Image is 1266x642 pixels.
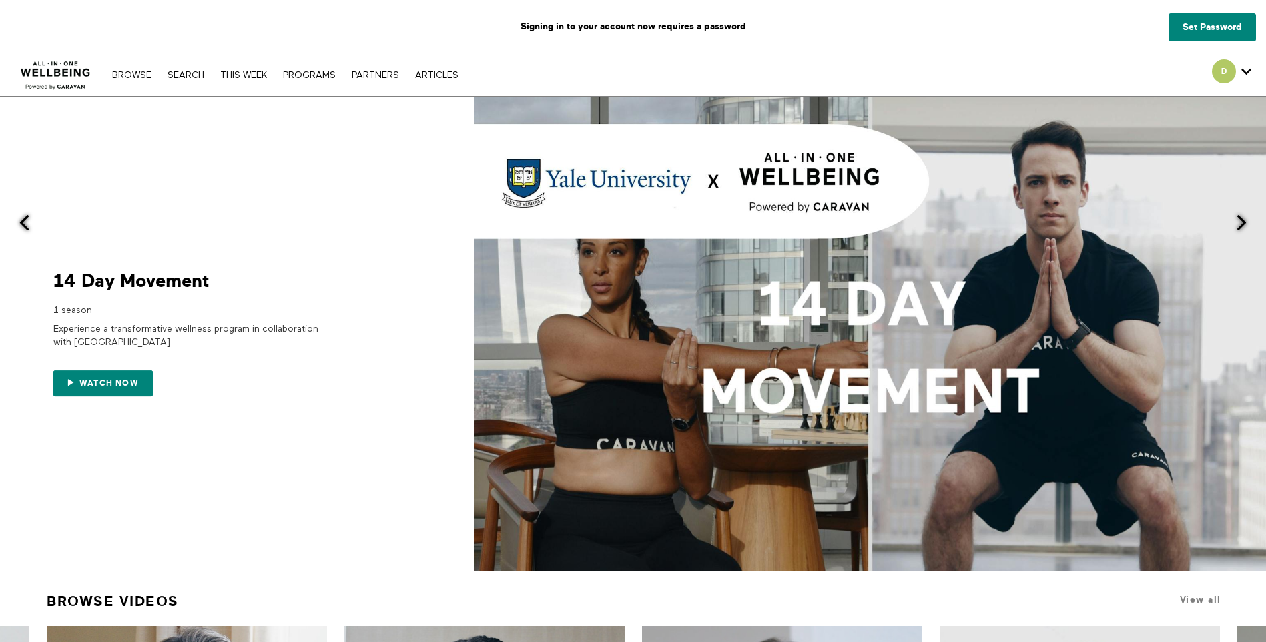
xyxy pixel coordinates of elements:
a: Browse [105,71,158,80]
a: PARTNERS [345,71,406,80]
div: Secondary [1202,53,1261,96]
img: CARAVAN [15,51,96,91]
a: ARTICLES [408,71,465,80]
a: THIS WEEK [214,71,274,80]
a: View all [1180,595,1221,605]
nav: Primary [105,68,464,81]
a: Set Password [1169,13,1256,41]
a: Search [161,71,211,80]
a: Browse Videos [47,587,179,615]
a: PROGRAMS [276,71,342,80]
p: Signing in to your account now requires a password [10,10,1256,43]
